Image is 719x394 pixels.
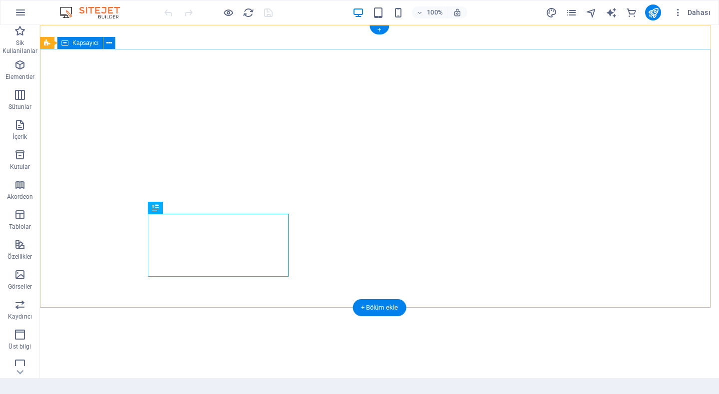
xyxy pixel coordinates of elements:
button: pages [565,6,577,18]
button: navigator [585,6,597,18]
span: Dahası [673,7,711,17]
button: reload [242,6,254,18]
p: Görseller [8,283,32,291]
i: Sayfayı yeniden yükleyin [243,7,254,18]
p: Kutular [10,163,30,171]
p: Tablolar [9,223,31,231]
p: İçerik [12,133,27,141]
i: Tasarım (Ctrl+Alt+Y) [546,7,557,18]
button: publish [645,4,661,20]
button: text_generator [605,6,617,18]
p: Sütunlar [8,103,32,111]
div: + [369,25,389,34]
i: Navigatör [586,7,597,18]
i: Ticaret [626,7,637,18]
p: Kaydırıcı [8,313,32,321]
img: Editor Logo [57,6,132,18]
p: Özellikler [7,253,32,261]
button: Ön izleme modundan çıkıp düzenlemeye devam etmek için buraya tıklayın [222,6,234,18]
p: Üst bilgi [8,343,31,351]
span: Kapsayıcı [72,40,99,46]
i: Yeniden boyutlandırmada yakınlaştırma düzeyini seçilen cihaza uyacak şekilde otomatik olarak ayarla. [453,8,462,17]
i: Sayfalar (Ctrl+Alt+S) [566,7,577,18]
i: Yayınla [648,7,659,18]
button: Dahası [669,4,715,20]
h6: 100% [427,6,443,18]
i: AI Writer [606,7,617,18]
button: commerce [625,6,637,18]
p: Akordeon [7,193,33,201]
p: Elementler [5,73,34,81]
div: + Bölüm ekle [353,299,406,316]
button: design [545,6,557,18]
button: 100% [412,6,447,18]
